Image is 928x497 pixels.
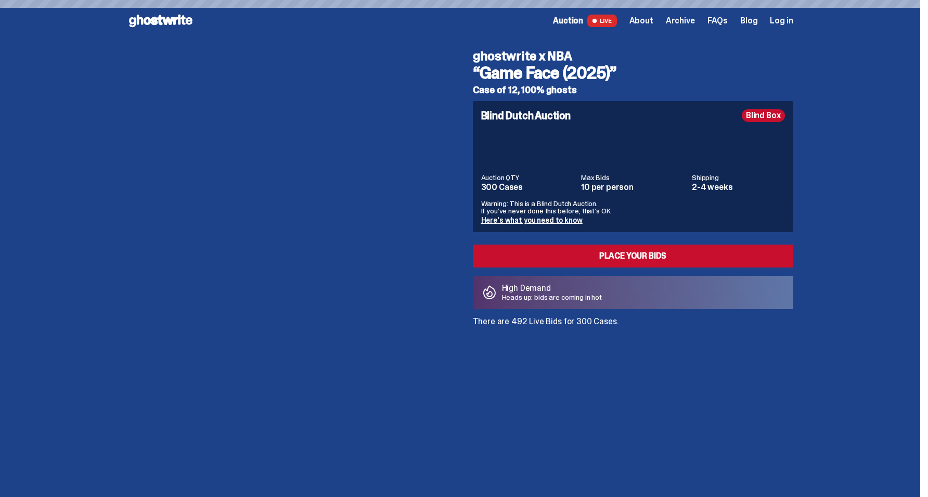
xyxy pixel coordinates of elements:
[629,17,653,25] a: About
[770,17,793,25] a: Log in
[581,174,686,181] dt: Max Bids
[502,294,602,301] p: Heads up: bids are coming in hot
[581,183,686,192] dd: 10 per person
[742,109,785,122] div: Blind Box
[481,215,583,225] a: Here's what you need to know
[587,15,617,27] span: LIVE
[473,50,793,62] h4: ghostwrite x NBA
[666,17,695,25] a: Archive
[481,110,571,121] h4: Blind Dutch Auction
[553,15,616,27] a: Auction LIVE
[481,183,575,192] dd: 300 Cases
[473,245,793,267] a: Place your Bids
[481,174,575,181] dt: Auction QTY
[692,183,785,192] dd: 2-4 weeks
[553,17,583,25] span: Auction
[740,17,757,25] a: Blog
[707,17,728,25] a: FAQs
[502,284,602,292] p: High Demand
[473,85,793,95] h5: Case of 12, 100% ghosts
[473,65,793,81] h3: “Game Face (2025)”
[481,200,785,214] p: Warning: This is a Blind Dutch Auction. If you’ve never done this before, that’s OK.
[473,317,793,326] p: There are 492 Live Bids for 300 Cases.
[692,174,785,181] dt: Shipping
